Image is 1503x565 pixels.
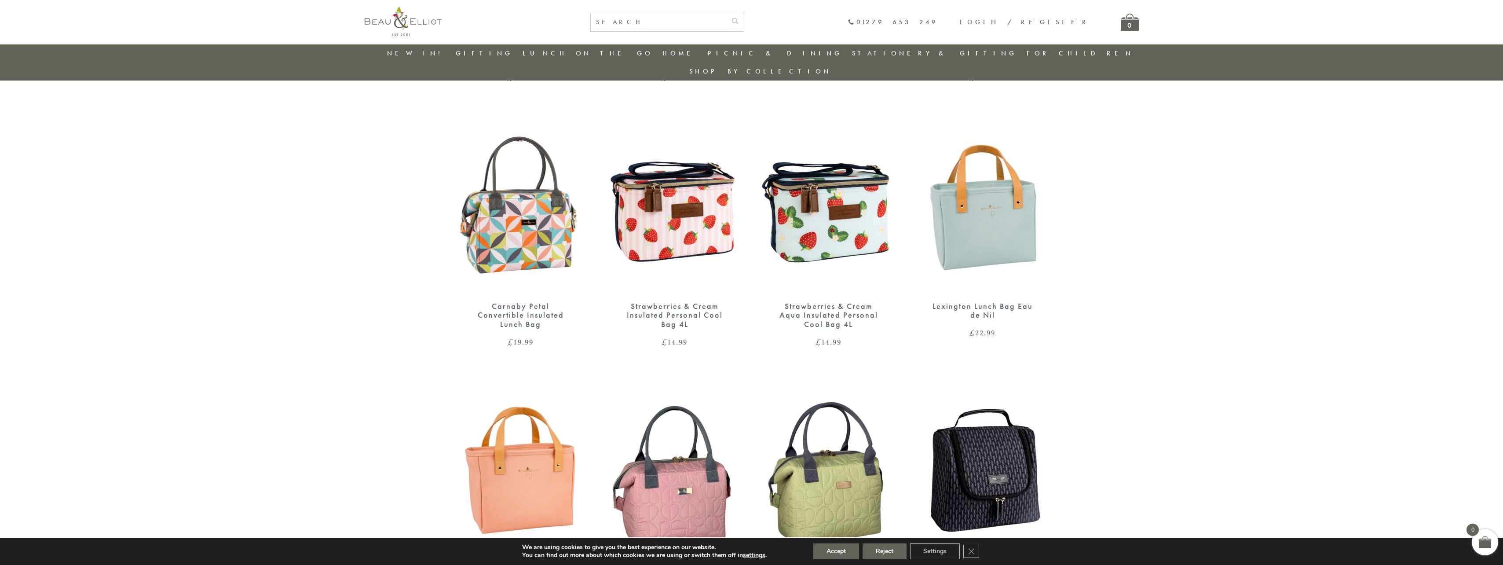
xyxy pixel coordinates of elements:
a: Login / Register [960,18,1090,26]
a: Lunch On The Go [523,49,653,58]
a: Shop by collection [689,67,831,76]
a: Stationery & Gifting [852,49,1017,58]
div: Lexington Lunch Bag Eau de Nil [930,302,1035,320]
img: Strawberries & Cream Insulated Personal Cool Bag 4L [607,117,743,293]
a: Strawberries & Cream Aqua Insulated Personal Cool Bag 4L Strawberries & Cream Aqua Insulated Pers... [761,117,897,346]
img: Strawberries & Cream Aqua Insulated Personal Cool Bag 4L [761,117,897,293]
a: Home [662,49,698,58]
a: 0 [1121,14,1139,31]
img: Manhattan Larger Lunch Bag [914,381,1051,557]
p: You can find out more about which cookies we are using or switch them off in . [522,551,767,559]
bdi: 19.99 [508,337,534,347]
button: Settings [910,543,960,559]
div: Carnaby Petal Convertible Insulated Lunch Bag [468,302,574,329]
bdi: 22.99 [969,327,995,338]
span: 0 [1466,524,1479,536]
img: Oxford quilted lunch bag mallow [607,381,743,557]
bdi: 14.99 [662,337,688,347]
input: SEARCH [591,13,726,31]
a: Picnic & Dining [708,49,842,58]
img: logo [365,7,442,36]
div: Strawberries & Cream Aqua Insulated Personal Cool Bag 4L [776,302,881,329]
a: Gifting [456,49,513,58]
a: New in! [387,49,446,58]
a: Strawberries & Cream Insulated Personal Cool Bag 4L Strawberries & Cream Insulated Personal Cool ... [607,117,743,346]
span: £ [969,327,975,338]
a: 01279 653 249 [848,18,938,26]
a: Lexington lunch bag eau de nil Lexington Lunch Bag Eau de Nil £22.99 [914,117,1051,337]
img: Oxford quilted lunch bag pistachio [761,381,897,557]
div: Strawberries & Cream Insulated Personal Cool Bag 4L [622,302,728,329]
span: £ [508,337,513,347]
img: Lexington lunch bag blush [453,381,589,557]
span: £ [662,337,667,347]
a: Carnaby Petal Convertible Insulated Lunch Bag £19.99 [453,117,589,346]
a: For Children [1027,49,1134,58]
button: Close GDPR Cookie Banner [963,545,979,558]
p: We are using cookies to give you the best experience on our website. [522,543,767,551]
button: settings [743,551,765,559]
span: £ [815,337,821,347]
img: Lexington lunch bag eau de nil [914,117,1051,293]
button: Accept [813,543,859,559]
button: Reject [863,543,907,559]
bdi: 14.99 [815,337,841,347]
